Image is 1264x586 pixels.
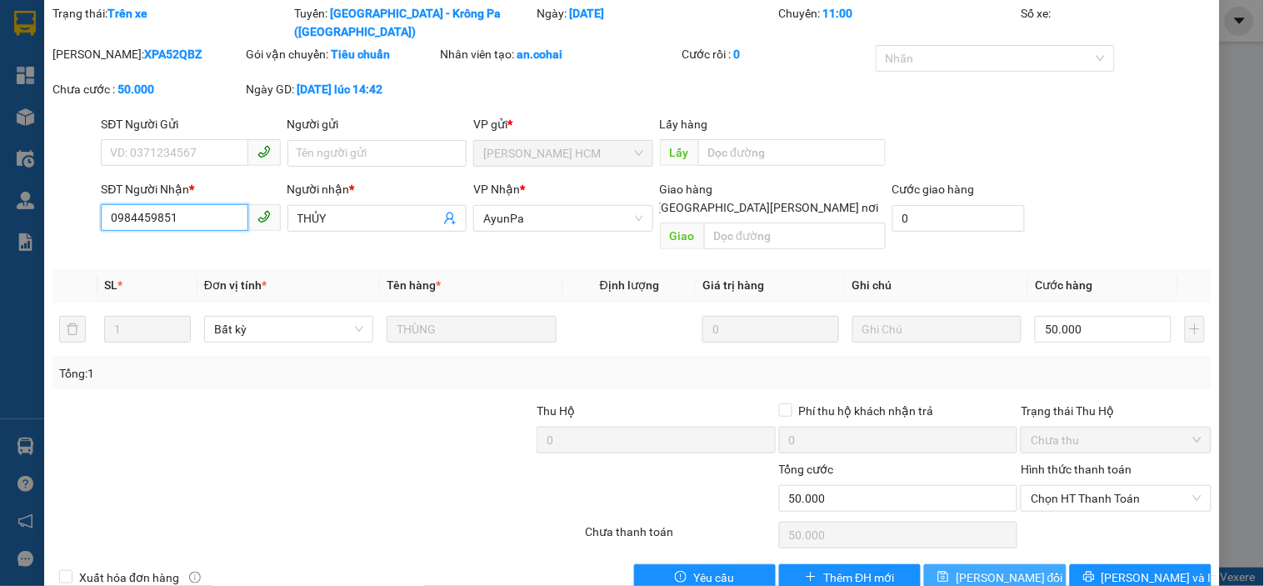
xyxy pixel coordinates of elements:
[52,80,242,98] div: Chưa cước :
[257,145,271,158] span: phone
[59,316,86,343] button: delete
[1031,486,1201,511] span: Chọn HT Thanh Toán
[704,223,886,249] input: Dọc đường
[937,571,949,584] span: save
[287,115,467,133] div: Người gửi
[852,316,1022,343] input: Ghi Chú
[777,4,1020,41] div: Chuyến:
[483,141,642,166] span: Trần Phú HCM
[287,180,467,198] div: Người nhận
[1019,4,1212,41] div: Số xe:
[483,206,642,231] span: AyunPa
[473,115,652,133] div: VP gửi
[823,7,853,20] b: 11:00
[293,4,536,41] div: Tuyến:
[247,80,437,98] div: Ngày GD:
[117,83,154,96] b: 50.000
[537,404,575,418] span: Thu Hộ
[52,45,242,63] div: [PERSON_NAME]:
[698,139,886,166] input: Dọc đường
[702,278,764,292] span: Giá trị hàng
[569,7,604,20] b: [DATE]
[257,210,271,223] span: phone
[682,45,872,63] div: Cước rồi :
[652,198,886,217] span: [GEOGRAPHIC_DATA][PERSON_NAME] nơi
[779,463,834,476] span: Tổng cước
[440,45,679,63] div: Nhân viên tạo:
[660,223,704,249] span: Giao
[144,48,202,61] b: XPA52QBZ
[204,278,267,292] span: Đơn vị tính
[660,139,698,166] span: Lấy
[600,278,659,292] span: Định lượng
[675,571,687,584] span: exclamation-circle
[1083,571,1095,584] span: printer
[59,364,489,383] div: Tổng: 1
[295,7,502,38] b: [GEOGRAPHIC_DATA] - Krông Pa ([GEOGRAPHIC_DATA])
[535,4,777,41] div: Ngày:
[473,183,520,196] span: VP Nhận
[387,316,556,343] input: VD: Bàn, Ghế
[805,571,817,584] span: plus
[734,48,741,61] b: 0
[892,205,1026,232] input: Cước giao hàng
[660,183,713,196] span: Giao hàng
[1185,316,1205,343] button: plus
[1035,278,1092,292] span: Cước hàng
[660,118,708,131] span: Lấy hàng
[1031,428,1201,453] span: Chưa thu
[387,278,441,292] span: Tên hàng
[101,115,280,133] div: SĐT Người Gửi
[1021,402,1211,420] div: Trạng thái Thu Hộ
[892,183,975,196] label: Cước giao hàng
[101,180,280,198] div: SĐT Người Nhận
[583,523,777,552] div: Chưa thanh toán
[517,48,562,61] b: an.cohai
[107,7,147,20] b: Trên xe
[443,212,457,225] span: user-add
[702,316,839,343] input: 0
[332,48,391,61] b: Tiêu chuẩn
[104,278,117,292] span: SL
[247,45,437,63] div: Gói vận chuyển:
[792,402,941,420] span: Phí thu hộ khách nhận trả
[214,317,363,342] span: Bất kỳ
[297,83,383,96] b: [DATE] lúc 14:42
[1021,463,1132,476] label: Hình thức thanh toán
[51,4,293,41] div: Trạng thái:
[189,572,201,583] span: info-circle
[846,269,1028,302] th: Ghi chú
